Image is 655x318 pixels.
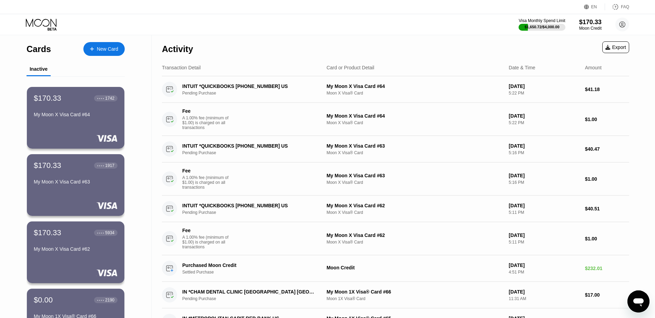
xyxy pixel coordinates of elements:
[182,228,231,233] div: Fee
[509,210,580,215] div: 5:11 PM
[327,65,375,70] div: Card or Product Detail
[34,296,53,305] div: $0.00
[509,289,580,295] div: [DATE]
[162,103,629,136] div: FeeA 1.00% fee (minimum of $1.00) is charged on all transactionsMy Moon X Visa Card #64Moon X Vis...
[585,87,629,92] div: $41.18
[509,173,580,178] div: [DATE]
[27,44,51,54] div: Cards
[327,210,503,215] div: Moon X Visa® Card
[30,66,48,72] div: Inactive
[585,146,629,152] div: $40.47
[509,296,580,301] div: 11:31 AM
[34,112,117,117] div: My Moon X Visa Card #64
[509,240,580,245] div: 5:11 PM
[34,228,61,237] div: $170.33
[509,91,580,96] div: 5:22 PM
[327,180,503,185] div: Moon X Visa® Card
[585,292,629,298] div: $17.00
[97,232,104,234] div: ● ● ● ●
[162,255,629,282] div: Purchased Moon CreditSettled PurchaseMoon Credit[DATE]4:51 PM$232.01
[605,44,626,50] div: Export
[509,270,580,275] div: 4:51 PM
[162,65,201,70] div: Transaction Detail
[327,113,503,119] div: My Moon X Visa Card #64
[585,65,602,70] div: Amount
[182,262,315,268] div: Purchased Moon Credit
[327,296,503,301] div: Moon 1X Visa® Card
[105,230,114,235] div: 5934
[327,150,503,155] div: Moon X Visa® Card
[509,143,580,149] div: [DATE]
[182,83,315,89] div: INTUIT *QUICKBOOKS [PHONE_NUMBER] US
[509,83,580,89] div: [DATE]
[585,266,629,271] div: $232.01
[602,41,629,53] div: Export
[584,3,605,10] div: EN
[182,108,231,114] div: Fee
[509,203,580,208] div: [DATE]
[182,116,234,130] div: A 1.00% fee (minimum of $1.00) is charged on all transactions
[97,97,104,99] div: ● ● ● ●
[105,298,114,302] div: 2190
[579,26,602,31] div: Moon Credit
[162,222,629,255] div: FeeA 1.00% fee (minimum of $1.00) is charged on all transactionsMy Moon X Visa Card #62Moon X Vis...
[327,120,503,125] div: Moon X Visa® Card
[182,270,325,275] div: Settled Purchase
[182,203,315,208] div: INTUIT *QUICKBOOKS [PHONE_NUMBER] US
[327,91,503,96] div: Moon X Visa® Card
[585,176,629,182] div: $1.00
[627,290,649,312] iframe: Knap til at åbne messaging-vindue
[509,65,535,70] div: Date & Time
[605,3,629,10] div: FAQ
[509,120,580,125] div: 5:22 PM
[509,150,580,155] div: 5:16 PM
[182,143,315,149] div: INTUIT *QUICKBOOKS [PHONE_NUMBER] US
[34,161,61,170] div: $170.33
[591,4,597,9] div: EN
[182,175,234,190] div: A 1.00% fee (minimum of $1.00) is charged on all transactions
[585,236,629,241] div: $1.00
[509,232,580,238] div: [DATE]
[519,18,565,23] div: Visa Monthly Spend Limit
[585,206,629,211] div: $40.51
[97,299,104,301] div: ● ● ● ●
[182,210,325,215] div: Pending Purchase
[162,282,629,308] div: IN *CHAM DENTAL CLINIC [GEOGRAPHIC_DATA] [GEOGRAPHIC_DATA]Pending PurchaseMy Moon 1X Visa® Card #...
[182,150,325,155] div: Pending Purchase
[162,44,193,54] div: Activity
[182,235,234,249] div: A 1.00% fee (minimum of $1.00) is charged on all transactions
[509,262,580,268] div: [DATE]
[83,42,125,56] div: New Card
[327,143,503,149] div: My Moon X Visa Card #63
[162,136,629,162] div: INTUIT *QUICKBOOKS [PHONE_NUMBER] USPending PurchaseMy Moon X Visa Card #63Moon X Visa® Card[DATE...
[327,289,503,295] div: My Moon 1X Visa® Card #66
[97,46,118,52] div: New Card
[27,154,124,216] div: $170.33● ● ● ●1917My Moon X Visa Card #63
[509,180,580,185] div: 5:16 PM
[525,25,560,29] div: $1,650.72 / $4,000.00
[182,296,325,301] div: Pending Purchase
[621,4,629,9] div: FAQ
[327,232,503,238] div: My Moon X Visa Card #62
[97,165,104,167] div: ● ● ● ●
[34,179,117,185] div: My Moon X Visa Card #63
[34,246,117,252] div: My Moon X Visa Card #62
[327,240,503,245] div: Moon X Visa® Card
[162,162,629,196] div: FeeA 1.00% fee (minimum of $1.00) is charged on all transactionsMy Moon X Visa Card #63Moon X Vis...
[105,96,114,101] div: 1742
[509,113,580,119] div: [DATE]
[585,117,629,122] div: $1.00
[327,265,503,270] div: Moon Credit
[327,203,503,208] div: My Moon X Visa Card #62
[327,83,503,89] div: My Moon X Visa Card #64
[327,173,503,178] div: My Moon X Visa Card #63
[579,19,602,31] div: $170.33Moon Credit
[182,168,231,173] div: Fee
[162,196,629,222] div: INTUIT *QUICKBOOKS [PHONE_NUMBER] USPending PurchaseMy Moon X Visa Card #62Moon X Visa® Card[DATE...
[182,289,315,295] div: IN *CHAM DENTAL CLINIC [GEOGRAPHIC_DATA] [GEOGRAPHIC_DATA]
[162,76,629,103] div: INTUIT *QUICKBOOKS [PHONE_NUMBER] USPending PurchaseMy Moon X Visa Card #64Moon X Visa® Card[DATE...
[27,221,124,283] div: $170.33● ● ● ●5934My Moon X Visa Card #62
[182,91,325,96] div: Pending Purchase
[34,94,61,103] div: $170.33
